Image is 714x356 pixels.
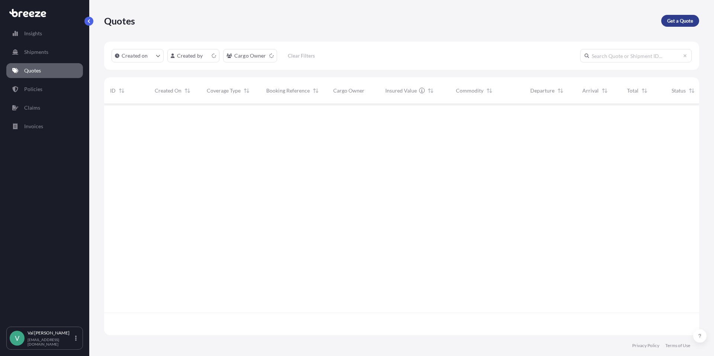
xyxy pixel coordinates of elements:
span: Total [627,87,639,94]
button: Sort [311,86,320,95]
button: Sort [640,86,649,95]
span: Insured Value [385,87,417,94]
p: Clear Filters [288,52,315,59]
span: Status [672,87,686,94]
p: Claims [24,104,40,111]
button: createdOn Filter options [112,49,164,62]
p: Policies [24,85,42,93]
p: [EMAIL_ADDRESS][DOMAIN_NAME] [28,337,74,346]
span: V [15,334,19,342]
button: Sort [426,86,435,95]
span: Commodity [456,87,483,94]
a: Insights [6,26,83,41]
p: Shipments [24,48,48,56]
a: Claims [6,100,83,115]
span: Cargo Owner [333,87,364,94]
input: Search Quote or Shipment ID... [580,49,692,62]
span: Arrival [582,87,599,94]
a: Get a Quote [661,15,699,27]
a: Policies [6,82,83,97]
button: Sort [485,86,494,95]
p: Created by [177,52,203,59]
p: Quotes [104,15,135,27]
span: Coverage Type [207,87,241,94]
span: ID [110,87,116,94]
span: Departure [530,87,554,94]
p: Val [PERSON_NAME] [28,330,74,336]
p: Quotes [24,67,41,74]
p: Created on [122,52,148,59]
p: Insights [24,30,42,37]
button: Sort [183,86,192,95]
p: Get a Quote [667,17,693,25]
span: Created On [155,87,181,94]
button: Sort [600,86,609,95]
button: Clear Filters [281,50,322,62]
p: Cargo Owner [234,52,266,59]
button: Sort [242,86,251,95]
a: Shipments [6,45,83,59]
button: createdBy Filter options [167,49,219,62]
p: Invoices [24,123,43,130]
button: cargoOwner Filter options [223,49,277,62]
a: Invoices [6,119,83,134]
a: Terms of Use [665,343,690,349]
button: Sort [117,86,126,95]
span: Booking Reference [266,87,310,94]
button: Sort [687,86,696,95]
a: Quotes [6,63,83,78]
a: Privacy Policy [632,343,659,349]
button: Sort [556,86,565,95]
